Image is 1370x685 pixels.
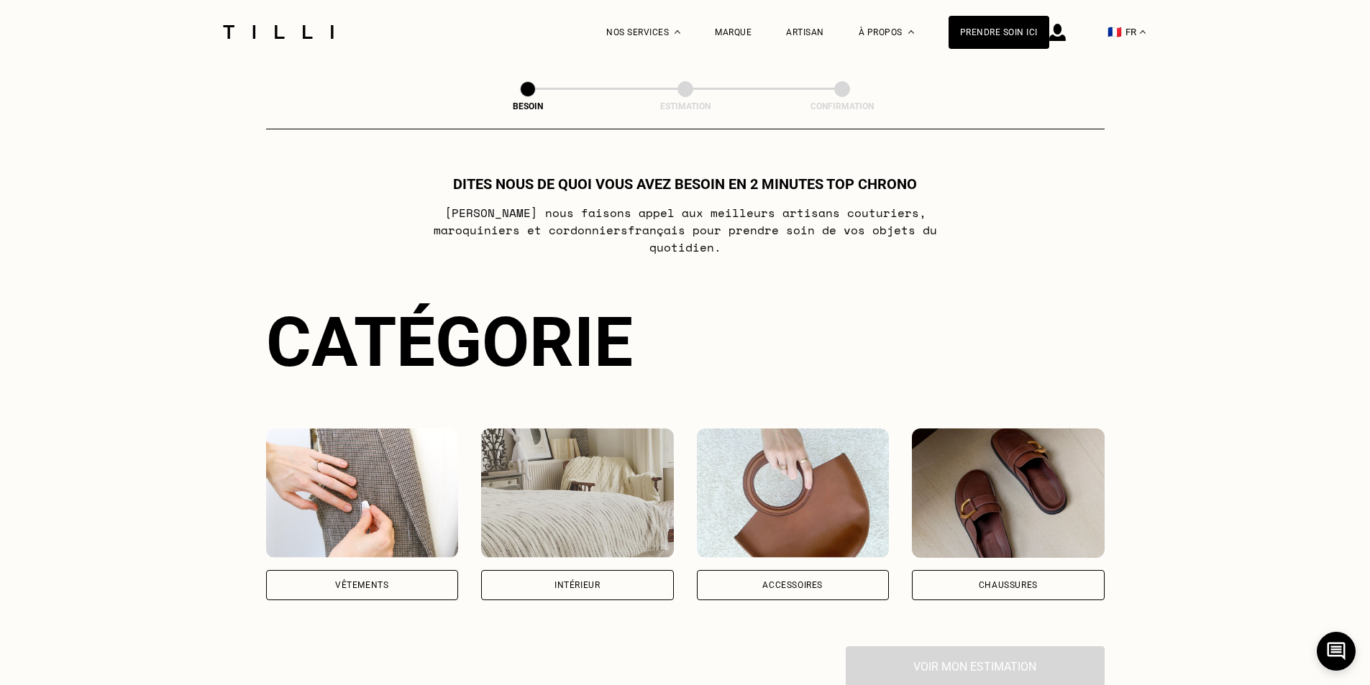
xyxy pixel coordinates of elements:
[335,581,388,589] div: Vêtements
[912,428,1105,558] img: Chaussures
[481,428,674,558] img: Intérieur
[715,27,752,37] a: Marque
[908,30,914,34] img: Menu déroulant à propos
[979,581,1038,589] div: Chaussures
[1049,24,1066,41] img: icône connexion
[675,30,680,34] img: Menu déroulant
[697,428,890,558] img: Accessoires
[762,581,823,589] div: Accessoires
[1140,30,1146,34] img: menu déroulant
[266,302,1105,382] div: Catégorie
[266,428,459,558] img: Vêtements
[770,101,914,111] div: Confirmation
[613,101,757,111] div: Estimation
[949,16,1049,49] a: Prendre soin ici
[218,25,339,39] img: Logo du service de couturière Tilli
[554,581,600,589] div: Intérieur
[400,204,970,256] p: [PERSON_NAME] nous faisons appel aux meilleurs artisans couturiers , maroquiniers et cordonniers ...
[1108,25,1122,39] span: 🇫🇷
[456,101,600,111] div: Besoin
[786,27,824,37] a: Artisan
[453,175,917,193] h1: Dites nous de quoi vous avez besoin en 2 minutes top chrono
